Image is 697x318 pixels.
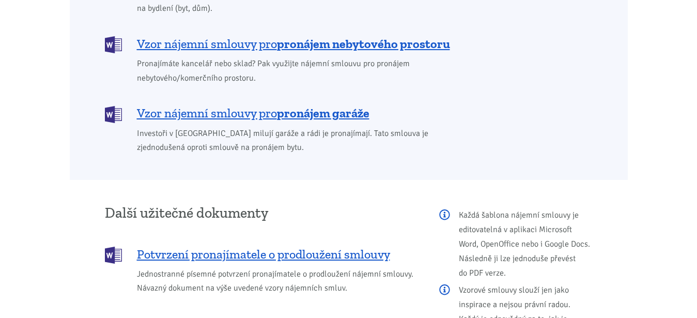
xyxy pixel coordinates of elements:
b: pronájem nebytového prostoru [277,36,450,51]
b: pronájem garáže [277,105,369,120]
img: DOCX (Word) [105,247,122,264]
span: Pronajímáte kancelář nebo sklad? Pak využijte nájemní smlouvu pro pronájem nebytového/komerčního ... [137,57,467,85]
a: Vzor nájemní smlouvy propronájem nebytového prostoru [105,35,467,52]
a: Potvrzení pronajímatele o prodloužení smlouvy [105,246,425,263]
span: Vzor nájemní smlouvy pro [137,36,450,52]
span: Jednostranné písemné potvrzení pronajímatele o prodloužení nájemní smlouvy. Návazný dokument na v... [137,267,425,295]
span: Potvrzení pronajímatele o prodloužení smlouvy [137,246,390,263]
span: Vzor nájemní smlouvy pro [137,105,369,122]
p: Každá šablona nájemní smlouvy je editovatelná v aplikaci Microsoft Word, OpenOffice nebo i Google... [439,208,593,280]
span: Investoři v [GEOGRAPHIC_DATA] milují garáže a rádi je pronajímají. Tato smlouva je zjednodušená o... [137,127,467,155]
a: Vzor nájemní smlouvy propronájem garáže [105,105,467,122]
img: DOCX (Word) [105,106,122,123]
h3: Další užitečné dokumenty [105,205,425,221]
img: DOCX (Word) [105,36,122,53]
